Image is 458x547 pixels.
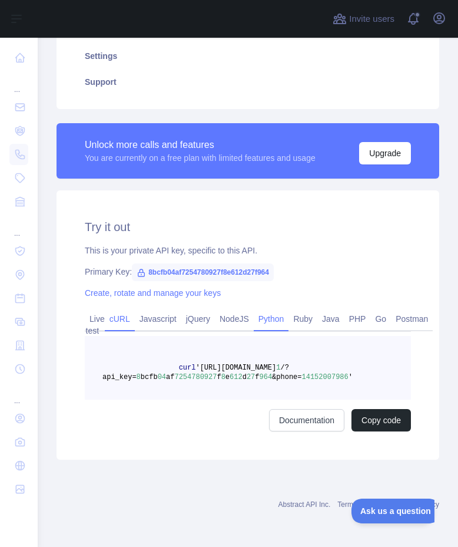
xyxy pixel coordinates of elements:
button: Upgrade [359,142,411,164]
h2: Try it out [85,219,411,235]
div: This is your private API key, specific to this API. [85,245,411,256]
a: Support [71,69,425,95]
iframe: Toggle Customer Support [351,499,434,523]
div: You are currently on a free plan with limited features and usage [85,152,316,164]
span: e [225,373,230,381]
a: cURL [105,309,135,328]
a: Go [370,309,391,328]
a: jQuery [181,309,215,328]
a: Ruby [288,309,317,328]
span: 27 [247,373,255,381]
span: curl [179,364,196,372]
span: f [255,373,259,381]
a: Live test [85,309,105,340]
span: f [217,373,221,381]
button: Copy code [351,409,411,431]
div: Primary Key: [85,266,411,278]
a: Python [254,309,289,328]
a: NodeJS [215,309,254,328]
a: Javascript [135,309,181,328]
a: Documentation [269,409,344,431]
span: 7254780927 [174,373,217,381]
a: Terms of service [337,500,389,509]
span: 612 [230,373,243,381]
a: Abstract API Inc. [278,500,331,509]
div: ... [9,71,28,94]
span: Invite users [349,12,394,26]
span: 8 [221,373,225,381]
a: Java [317,309,344,328]
span: 14152007986 [302,373,349,381]
span: ' [349,373,353,381]
span: 964 [259,373,272,381]
span: af [166,373,174,381]
button: Invite users [330,9,397,28]
div: ... [9,215,28,238]
span: d [243,373,247,381]
div: Unlock more calls and features [85,138,316,152]
span: 04 [158,373,166,381]
span: 1 [276,364,280,372]
span: bcfb [141,373,158,381]
a: Postman [391,309,433,328]
span: 8bcfb04af7254780927f8e612d27f964 [132,263,274,281]
div: ... [9,382,28,406]
span: 8 [137,373,141,381]
a: PHP [344,309,371,328]
a: Create, rotate and manage your keys [85,288,221,298]
span: '[URL][DOMAIN_NAME] [195,364,276,372]
span: &phone= [272,373,301,381]
a: Settings [71,43,425,69]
